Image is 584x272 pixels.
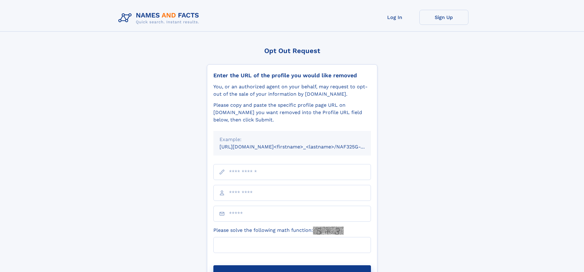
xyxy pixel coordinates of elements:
[370,10,419,25] a: Log In
[207,47,377,55] div: Opt Out Request
[419,10,468,25] a: Sign Up
[219,136,365,143] div: Example:
[213,83,371,98] div: You, or an authorized agent on your behalf, may request to opt-out of the sale of your informatio...
[213,227,344,235] label: Please solve the following math function:
[213,72,371,79] div: Enter the URL of the profile you would like removed
[116,10,204,26] img: Logo Names and Facts
[219,144,383,150] small: [URL][DOMAIN_NAME]<firstname>_<lastname>/NAF325G-xxxxxxxx
[213,102,371,124] div: Please copy and paste the specific profile page URL on [DOMAIN_NAME] you want removed into the Pr...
